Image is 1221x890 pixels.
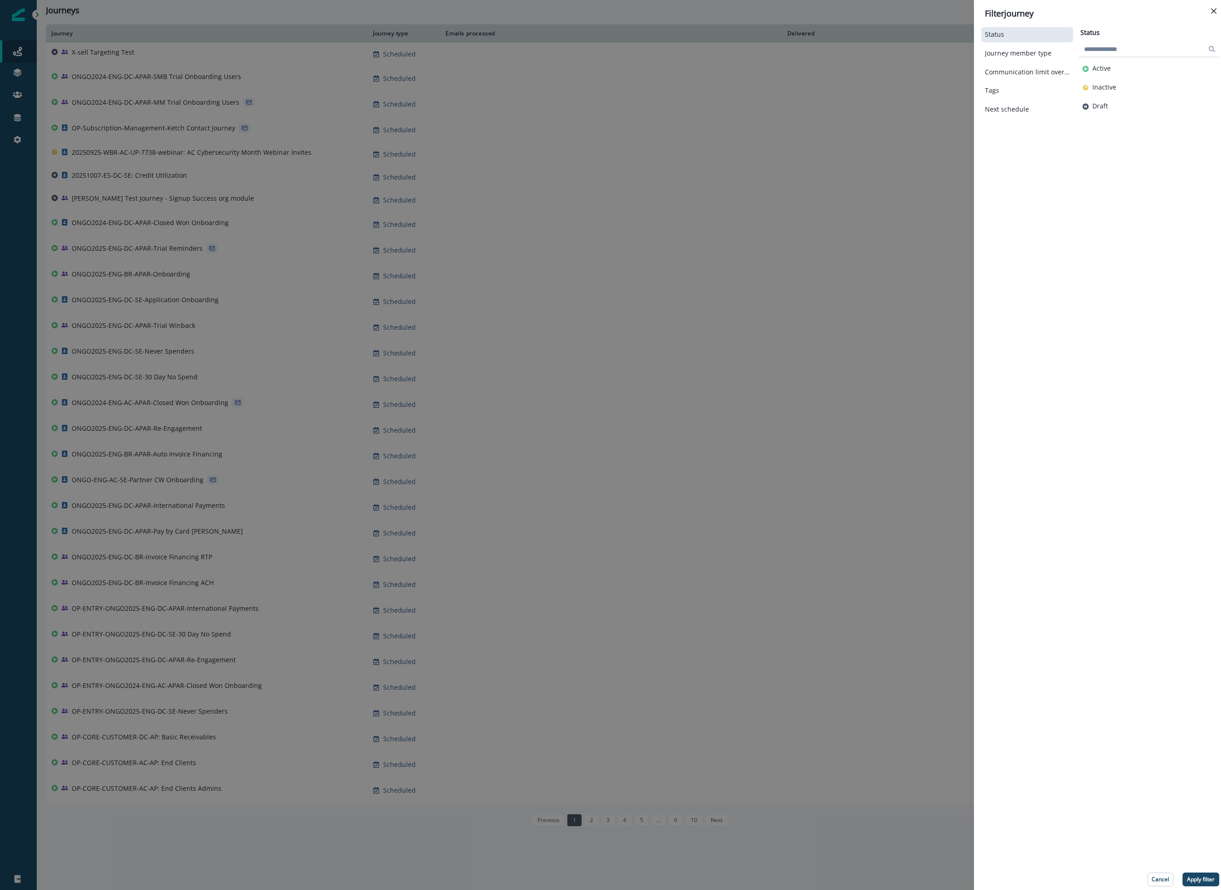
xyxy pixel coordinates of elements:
button: Next schedule [985,106,1069,113]
button: Status [985,31,1069,39]
p: Filter journey [985,7,1034,20]
button: Active [1082,65,1215,73]
button: Draft [1082,102,1215,110]
button: Journey member type [985,50,1069,57]
p: Tags [985,87,999,95]
button: Inactive [1082,84,1215,91]
p: Next schedule [985,106,1029,113]
p: Draft [1092,102,1108,110]
p: Inactive [1092,84,1116,91]
p: Apply filter [1187,876,1215,883]
button: Cancel [1148,873,1173,886]
p: Journey member type [985,50,1051,57]
button: Close [1206,4,1221,18]
button: Tags [985,87,1069,95]
p: Status [985,31,1004,39]
p: Active [1092,65,1111,73]
h2: Status [1079,29,1100,37]
button: Communication limit overrides [985,68,1069,76]
p: Cancel [1152,876,1169,883]
button: Apply filter [1182,873,1219,886]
